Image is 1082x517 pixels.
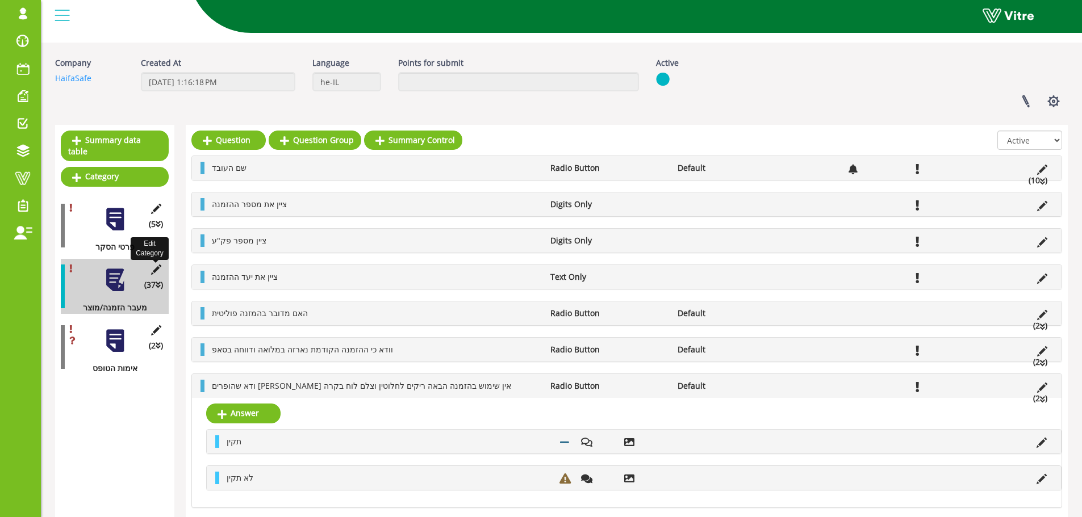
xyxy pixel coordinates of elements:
span: תקין [227,436,241,447]
a: Question Group [269,131,361,150]
a: HaifaSafe [55,73,91,83]
a: Question [191,131,266,150]
li: Digits Only [545,198,672,211]
div: אימות הטופס [61,362,160,375]
li: Default [672,343,799,356]
span: ציין את יעד ההזמנה [212,271,278,282]
label: Language [312,57,349,69]
span: האם מדובר בהמזנה פוליטית [212,308,308,318]
span: וודא כי ההזמנה הקודמת נארזה במלואה ודווחה בסאפ [212,344,393,355]
a: Summary data table [61,131,169,161]
img: yes [656,72,670,86]
li: Default [672,380,799,392]
span: ציין מספר פק"ע [212,235,266,246]
label: Active [656,57,679,69]
label: Points for submit [398,57,463,69]
li: (10 ) [1023,174,1053,187]
div: מעבר הזמנה/מוצר [61,301,160,314]
li: Radio Button [545,343,672,356]
li: Digits Only [545,234,672,247]
span: לא תקין [227,472,253,483]
span: ודא שהופרים [PERSON_NAME] אין שימוש בהזמנה הבאה ריקים לחלוטין וצלם לוח בקרה [212,380,511,391]
span: (2 ) [149,339,163,352]
span: ציין את מספר ההזמנה [212,199,287,209]
label: Created At [141,57,181,69]
span: (5 ) [149,218,163,230]
li: (2 ) [1027,392,1053,405]
li: Text Only [545,271,672,283]
li: Radio Button [545,380,672,392]
a: Category [61,167,169,186]
span: (37 ) [144,279,163,291]
li: Radio Button [545,162,672,174]
a: Answer [206,403,281,423]
li: Default [672,162,799,174]
li: Default [672,307,799,320]
div: Edit Category [131,237,169,260]
li: Radio Button [545,307,672,320]
a: Summary Control [364,131,462,150]
li: (2 ) [1027,320,1053,332]
li: (2 ) [1027,356,1053,368]
span: שם העובד [212,162,247,173]
label: Company [55,57,91,69]
div: פרטי הסקר [61,241,160,253]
